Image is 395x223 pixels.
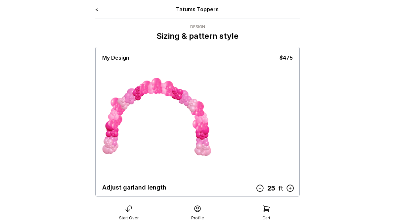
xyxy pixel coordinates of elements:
div: Profile [191,215,204,221]
p: Sizing & pattern style [156,31,239,41]
div: ft [279,183,283,194]
div: $475 [280,54,293,62]
div: Adjust garland length [102,183,166,192]
div: 25 [264,183,279,194]
a: < [95,6,99,13]
div: Tatums Toppers [136,5,259,13]
div: Design [156,24,239,29]
div: Start Over [119,215,139,221]
div: Cart [262,215,270,221]
div: My Design [102,54,129,62]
